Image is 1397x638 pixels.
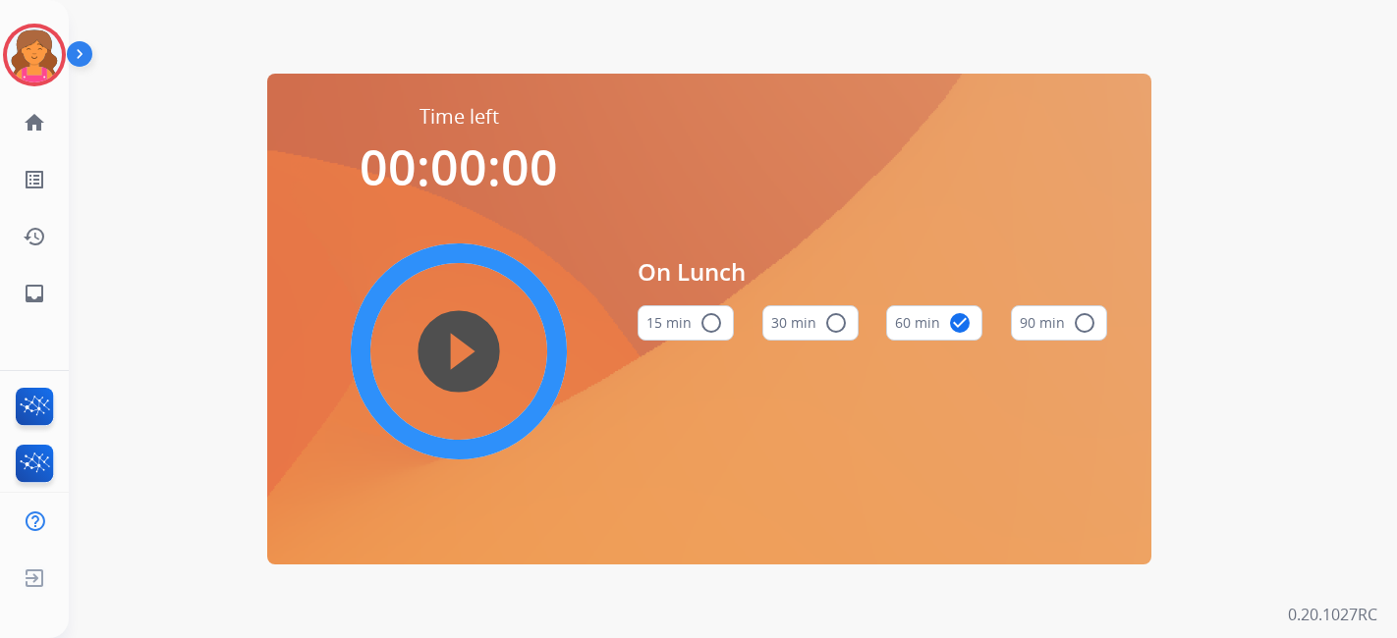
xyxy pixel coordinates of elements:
mat-icon: check_circle [948,311,972,335]
mat-icon: radio_button_unchecked [824,311,848,335]
span: 00:00:00 [360,133,558,200]
button: 15 min [638,305,734,341]
button: 90 min [1011,305,1107,341]
span: Time left [419,103,499,131]
mat-icon: radio_button_unchecked [1073,311,1096,335]
mat-icon: history [23,225,46,248]
p: 0.20.1027RC [1288,603,1377,626]
img: avatar [7,27,62,82]
mat-icon: play_circle_filled [447,340,471,363]
mat-icon: inbox [23,282,46,305]
mat-icon: home [23,111,46,134]
mat-icon: list_alt [23,168,46,191]
span: On Lunch [638,254,1107,290]
button: 30 min [762,305,859,341]
mat-icon: radio_button_unchecked [699,311,723,335]
button: 60 min [886,305,982,341]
